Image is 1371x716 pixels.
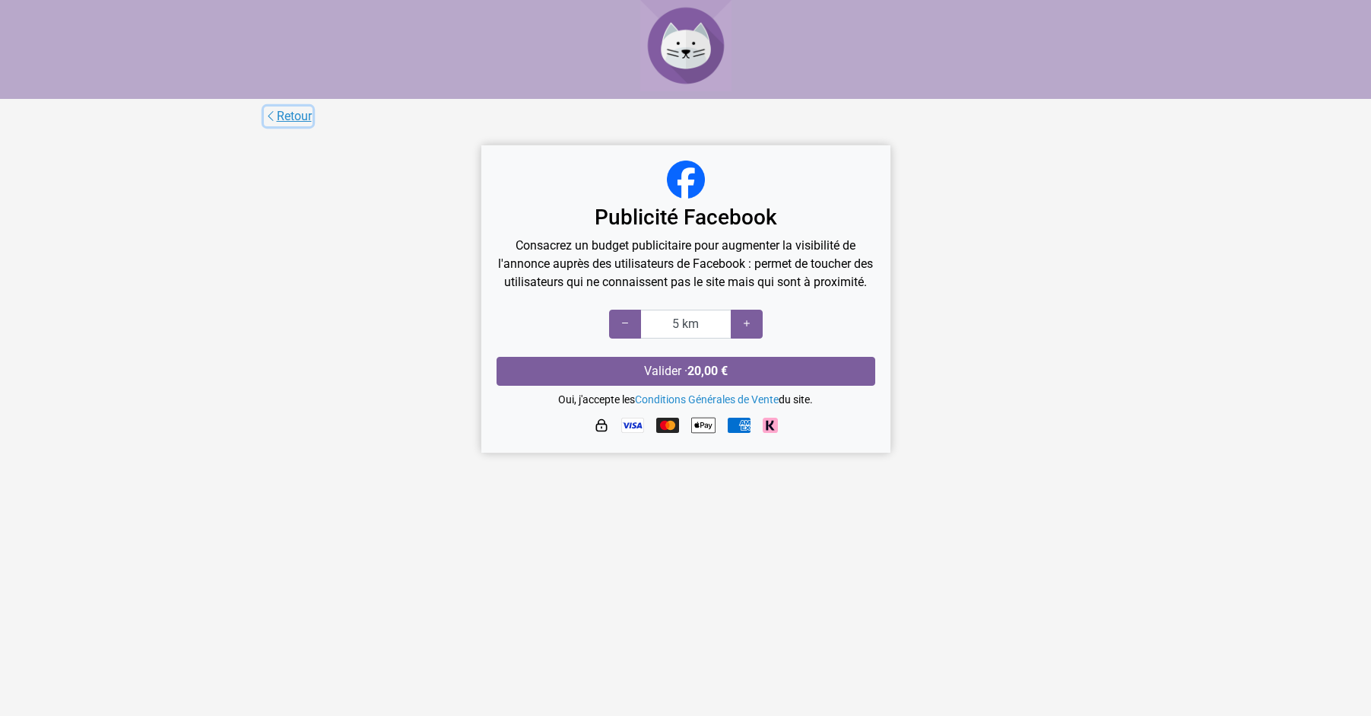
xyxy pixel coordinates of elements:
[497,237,875,291] p: Consacrez un budget publicitaire pour augmenter la visibilité de l'annonce auprès des utilisateur...
[728,418,751,433] img: American Express
[691,413,716,438] img: Apple Pay
[621,418,644,433] img: Visa
[558,393,813,406] small: Oui, j'accepte les du site.
[656,418,679,433] img: Mastercard
[264,107,313,126] a: Retour
[594,418,609,433] img: HTTPS : paiement sécurisé
[635,393,779,406] a: Conditions Générales de Vente
[687,364,728,378] strong: 20,00 €
[667,161,705,199] img: facebook_logo_320x320.png
[497,357,875,386] button: Valider ·20,00 €
[763,418,778,433] img: Klarna
[497,205,875,231] h3: Publicité Facebook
